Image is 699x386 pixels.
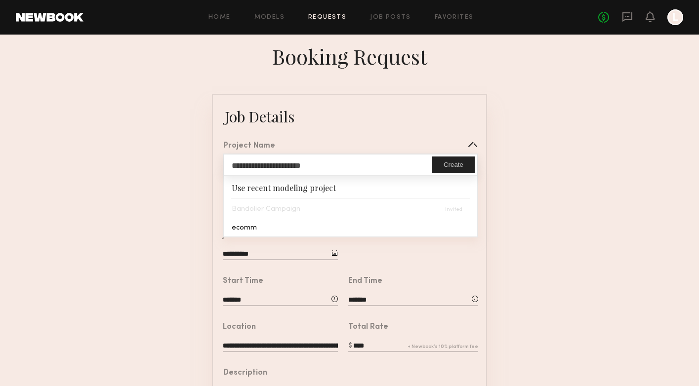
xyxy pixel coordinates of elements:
div: Job Details [225,107,294,126]
div: Description [223,369,267,377]
div: Start Time [223,277,263,285]
a: Home [208,14,231,21]
div: Use recent modeling project [224,176,477,198]
div: Total Rate [348,323,388,331]
a: Favorites [435,14,474,21]
div: Bandolier Campaign [224,199,477,218]
a: Job Posts [370,14,411,21]
div: Project Name [223,142,275,150]
a: Models [254,14,285,21]
div: Location [223,323,256,331]
button: Create [432,156,475,173]
div: ecomm [224,218,477,236]
a: L [667,9,683,25]
div: End Time [348,277,382,285]
a: Requests [308,14,346,21]
div: Booking Request [272,42,427,70]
